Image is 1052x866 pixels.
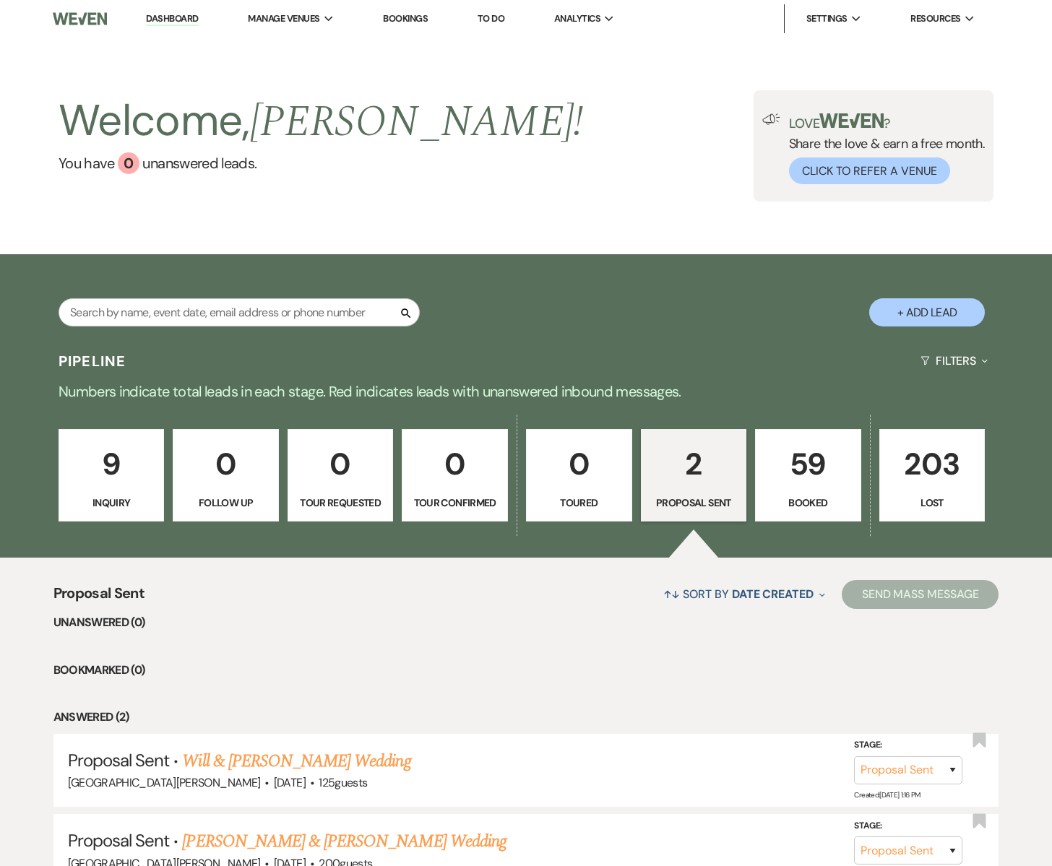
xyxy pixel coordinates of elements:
[53,613,999,632] li: Unanswered (0)
[297,440,384,488] p: 0
[146,12,198,26] a: Dashboard
[732,586,814,602] span: Date Created
[764,440,852,488] p: 59
[59,298,420,326] input: Search by name, event date, email address or phone number
[789,113,986,130] p: Love ?
[789,157,950,184] button: Click to Refer a Venue
[762,113,780,125] img: loud-speaker-illustration.svg
[663,586,681,602] span: ↑↓
[910,12,960,26] span: Resources
[854,790,920,800] span: Created: [DATE] 1:16 PM
[68,495,155,511] p: Inquiry
[554,12,600,26] span: Analytics
[68,749,170,771] span: Proposal Sent
[68,829,170,852] span: Proposal Sent
[535,495,623,511] p: Toured
[650,440,738,488] p: 2
[248,12,319,26] span: Manage Venues
[182,748,410,774] a: Will & [PERSON_NAME] Wedding
[182,440,270,488] p: 0
[53,4,107,34] img: Weven Logo
[173,429,279,521] a: 0Follow Up
[879,429,986,521] a: 203Lost
[319,775,367,790] span: 125 guests
[657,575,831,613] button: Sort By Date Created
[842,580,999,609] button: Send Mass Message
[755,429,861,521] a: 59Booked
[53,582,145,613] span: Proposal Sent
[402,429,508,521] a: 0Tour Confirmed
[383,12,428,25] a: Bookings
[641,429,747,521] a: 2Proposal Sent
[869,298,985,326] button: + Add Lead
[250,89,584,155] span: [PERSON_NAME] !
[118,152,139,174] div: 0
[53,661,999,680] li: Bookmarked (0)
[889,440,976,488] p: 203
[535,440,623,488] p: 0
[59,351,126,371] h3: Pipeline
[59,152,584,174] a: You have 0 unanswered leads.
[478,12,504,25] a: To Do
[68,440,155,488] p: 9
[889,495,976,511] p: Lost
[182,828,506,854] a: [PERSON_NAME] & [PERSON_NAME] Wedding
[6,380,1046,403] p: Numbers indicate total leads in each stage. Red indicates leads with unanswered inbound messages.
[411,495,499,511] p: Tour Confirmed
[819,113,884,128] img: weven-logo-green.svg
[854,737,962,753] label: Stage:
[806,12,848,26] span: Settings
[288,429,394,521] a: 0Tour Requested
[411,440,499,488] p: 0
[274,775,306,790] span: [DATE]
[526,429,632,521] a: 0Toured
[68,775,261,790] span: [GEOGRAPHIC_DATA][PERSON_NAME]
[854,818,962,833] label: Stage:
[59,90,584,152] h2: Welcome,
[650,495,738,511] p: Proposal Sent
[915,342,993,380] button: Filters
[780,113,986,184] div: Share the love & earn a free month.
[59,429,165,521] a: 9Inquiry
[182,495,270,511] p: Follow Up
[764,495,852,511] p: Booked
[53,708,999,727] li: Answered (2)
[297,495,384,511] p: Tour Requested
